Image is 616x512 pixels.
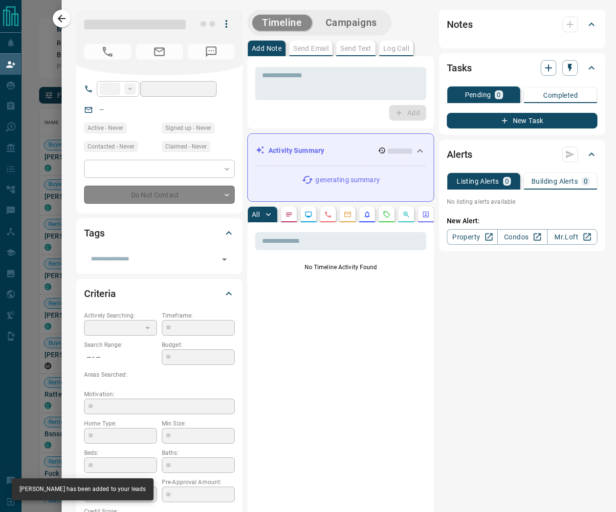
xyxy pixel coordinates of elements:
[218,253,231,266] button: Open
[531,178,578,185] p: Building Alerts
[256,142,426,160] div: Activity Summary
[84,448,157,457] p: Beds:
[285,211,293,218] svg: Notes
[584,178,588,185] p: 0
[84,311,157,320] p: Actively Searching:
[84,186,235,204] div: Do Not Contact
[188,44,235,60] span: No Number
[162,341,235,349] p: Budget:
[165,142,207,151] span: Claimed - Never
[88,123,123,133] span: Active - Never
[84,44,131,60] span: No Number
[422,211,430,218] svg: Agent Actions
[447,113,597,128] button: New Task
[497,229,548,245] a: Condos
[402,211,410,218] svg: Opportunities
[136,44,183,60] span: No Email
[447,197,597,206] p: No listing alerts available
[447,143,597,166] div: Alerts
[497,91,501,98] p: 0
[20,481,146,497] div: [PERSON_NAME] has been added to your leads
[88,142,134,151] span: Contacted - Never
[465,91,491,98] p: Pending
[447,56,597,80] div: Tasks
[252,45,282,52] p: Add Note
[84,282,235,305] div: Criteria
[84,349,157,365] p: -- - --
[547,229,597,245] a: Mr.Loft
[252,211,260,218] p: All
[252,15,312,31] button: Timeline
[315,175,379,185] p: generating summary
[84,341,157,349] p: Search Range:
[447,17,472,32] h2: Notes
[84,225,104,241] h2: Tags
[447,216,597,226] p: New Alert:
[505,178,509,185] p: 0
[447,147,472,162] h2: Alerts
[543,92,578,99] p: Completed
[84,221,235,245] div: Tags
[162,448,235,457] p: Baths:
[363,211,371,218] svg: Listing Alerts
[162,419,235,428] p: Min Size:
[447,13,597,36] div: Notes
[316,15,387,31] button: Campaigns
[447,229,497,245] a: Property
[84,390,235,399] p: Motivation:
[344,211,352,218] svg: Emails
[305,211,312,218] svg: Lead Browsing Activity
[255,263,426,272] p: No Timeline Activity Found
[268,146,324,156] p: Activity Summary
[457,178,499,185] p: Listing Alerts
[162,311,235,320] p: Timeframe:
[84,419,157,428] p: Home Type:
[100,106,104,113] a: --
[383,211,391,218] svg: Requests
[162,478,235,487] p: Pre-Approval Amount:
[165,123,211,133] span: Signed up - Never
[324,211,332,218] svg: Calls
[84,286,116,301] h2: Criteria
[447,60,471,76] h2: Tasks
[84,370,235,379] p: Areas Searched:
